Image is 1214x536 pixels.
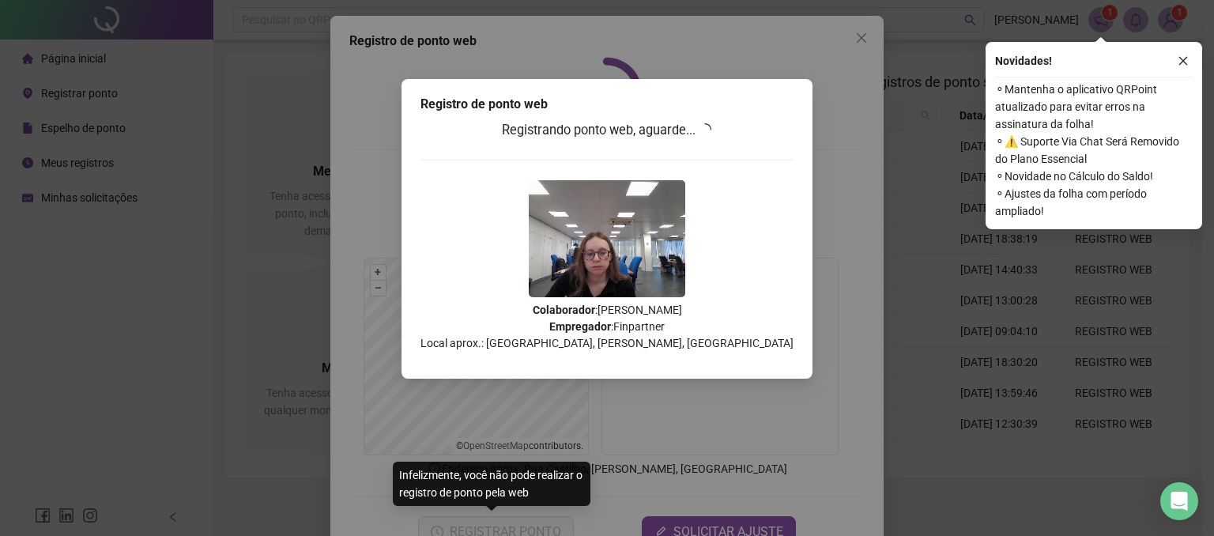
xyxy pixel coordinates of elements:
[420,95,794,114] div: Registro de ponto web
[533,304,595,316] strong: Colaborador
[995,133,1193,168] span: ⚬ ⚠️ Suporte Via Chat Será Removido do Plano Essencial
[420,120,794,141] h3: Registrando ponto web, aguarde...
[995,168,1193,185] span: ⚬ Novidade no Cálculo do Saldo!
[393,462,590,506] div: Infelizmente, você não pode realizar o registro de ponto pela web
[420,302,794,352] p: : [PERSON_NAME] : Finpartner Local aprox.: [GEOGRAPHIC_DATA], [PERSON_NAME], [GEOGRAPHIC_DATA]
[549,320,611,333] strong: Empregador
[529,180,685,297] img: 9k=
[995,185,1193,220] span: ⚬ Ajustes da folha com período ampliado!
[995,81,1193,133] span: ⚬ Mantenha o aplicativo QRPoint atualizado para evitar erros na assinatura da folha!
[699,123,711,136] span: loading
[1178,55,1189,66] span: close
[1160,482,1198,520] div: Open Intercom Messenger
[995,52,1052,70] span: Novidades !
